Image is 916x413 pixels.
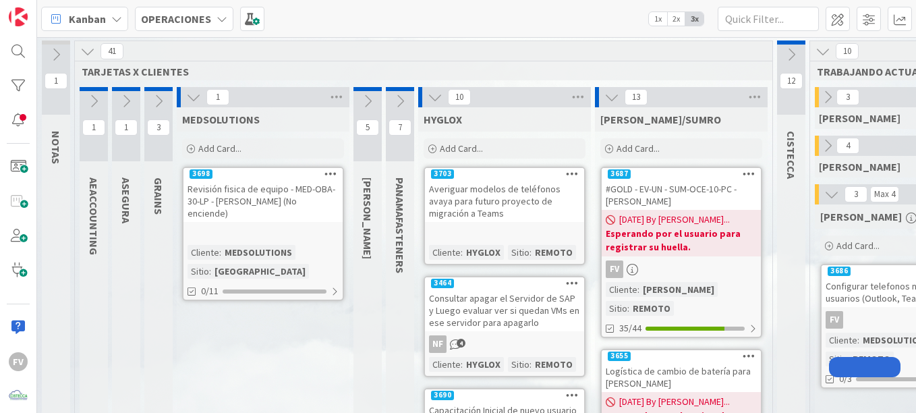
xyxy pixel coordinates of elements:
div: FV [606,260,623,278]
span: : [627,301,629,316]
div: 3703 [425,168,584,180]
b: Esperando por el usuario para registrar su huella. [606,227,757,254]
div: 3655Logística de cambio de batería para [PERSON_NAME] [602,350,761,392]
b: OPERACIONES [141,12,211,26]
span: 4 [836,138,859,154]
div: 3687#GOLD - EV-UN - SUM-OCE-10-PC - [PERSON_NAME] [602,168,761,210]
span: 4 [457,339,465,348]
span: MEDSOLUTIONS [182,113,260,126]
span: 12 [780,73,803,89]
span: : [529,245,532,260]
span: NAVIL [819,160,900,173]
span: : [219,245,221,260]
div: REMOTO [532,357,576,372]
a: 3698Revisión fisica de equipo - MED-OBA-30-LP - [PERSON_NAME] (No enciende)Cliente:MEDSOLUTIONSSi... [182,167,344,301]
span: 41 [101,43,123,59]
span: NOTAS [49,131,63,164]
div: Cliente [188,245,219,260]
div: Averiguar modelos de teléfonos avaya para futuro proyecto de migración a Teams [425,180,584,222]
span: : [847,352,849,366]
div: Sitio [508,357,529,372]
span: : [461,357,463,372]
div: 3686 [828,267,851,276]
span: : [209,264,211,279]
span: 7 [389,119,411,136]
div: Sitio [188,264,209,279]
div: Cliente [826,333,857,348]
span: : [461,245,463,260]
div: [GEOGRAPHIC_DATA] [211,264,309,279]
span: 1 [45,73,67,89]
div: NF [425,335,584,353]
div: REMOTO [849,352,894,366]
div: HYGLOX [463,357,504,372]
span: FERNANDO [820,210,902,223]
span: AEACCOUNTING [87,177,101,255]
span: 5 [356,119,379,136]
span: 1 [82,119,105,136]
div: 3464Consultar apagar el Servidor de SAP y Luego evaluar ver si quedan VMs en ese servidor para ap... [425,277,584,331]
img: Visit kanbanzone.com [9,7,28,26]
span: 1 [115,119,138,136]
span: KRESTON [361,177,374,259]
span: 0/11 [201,284,219,298]
span: 3 [147,119,170,136]
div: Cliente [606,282,637,297]
div: 3690 [425,389,584,402]
span: 1x [649,12,667,26]
span: GABRIEL [819,111,900,125]
div: Cliente [429,357,461,372]
div: Sitio [606,301,627,316]
span: IVOR/SUMRO [600,113,721,126]
span: 10 [448,89,471,105]
span: 3 [845,186,867,202]
span: PANAMAFASTENERS [393,177,407,273]
div: 3655 [602,350,761,362]
div: Sitio [508,245,529,260]
span: CISTECCA [784,131,798,179]
div: REMOTO [629,301,674,316]
span: TARJETAS X CLIENTES [82,65,755,78]
span: 1 [206,89,229,105]
div: Logística de cambio de batería para [PERSON_NAME] [602,362,761,392]
div: 3464 [431,279,454,288]
span: Add Card... [836,240,880,252]
div: 3687 [602,168,761,180]
span: ASEGURA [119,177,133,223]
a: 3464Consultar apagar el Servidor de SAP y Luego evaluar ver si quedan VMs en ese servidor para ap... [424,276,585,377]
input: Quick Filter... [718,7,819,31]
div: 3703Averiguar modelos de teléfonos avaya para futuro proyecto de migración a Teams [425,168,584,222]
div: #GOLD - EV-UN - SUM-OCE-10-PC - [PERSON_NAME] [602,180,761,210]
span: HYGLOX [424,113,462,126]
span: 0/3 [839,372,852,386]
span: Add Card... [440,142,483,155]
span: : [529,357,532,372]
div: HYGLOX [463,245,504,260]
div: Consultar apagar el Servidor de SAP y Luego evaluar ver si quedan VMs en ese servidor para apagarlo [425,290,584,331]
img: avatar [9,387,28,406]
div: Revisión fisica de equipo - MED-OBA-30-LP - [PERSON_NAME] (No enciende) [183,180,343,222]
span: [DATE] By [PERSON_NAME]... [619,395,730,409]
div: REMOTO [532,245,576,260]
span: Add Card... [617,142,660,155]
div: [PERSON_NAME] [639,282,718,297]
span: GRAINS [152,177,165,215]
span: 3 [836,89,859,105]
div: Max 4 [874,191,895,198]
div: 3698 [190,169,212,179]
div: 3690 [431,391,454,400]
div: 3464 [425,277,584,290]
span: : [637,282,639,297]
div: 3703 [431,169,454,179]
span: 2x [667,12,685,26]
span: Add Card... [198,142,241,155]
span: Kanban [69,11,106,27]
a: 3703Averiguar modelos de teléfonos avaya para futuro proyecto de migración a TeamsCliente:HYGLOXS... [424,167,585,265]
div: FV [602,260,761,278]
span: 13 [625,89,648,105]
span: 35/44 [619,321,641,335]
a: 3687#GOLD - EV-UN - SUM-OCE-10-PC - [PERSON_NAME][DATE] By [PERSON_NAME]...Esperando por el usuar... [600,167,762,338]
div: 3698 [183,168,343,180]
span: [DATE] By [PERSON_NAME]... [619,213,730,227]
div: Sitio [826,352,847,366]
